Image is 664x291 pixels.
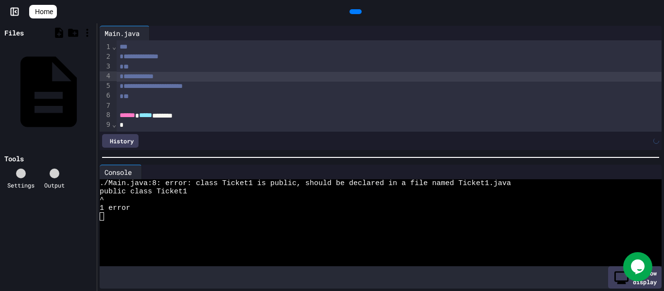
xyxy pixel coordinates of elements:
[44,181,65,189] div: Output
[100,52,112,62] div: 2
[100,91,112,101] div: 6
[100,130,112,139] div: 10
[100,101,112,111] div: 7
[100,81,112,91] div: 5
[100,165,142,179] div: Console
[100,120,112,130] div: 9
[7,181,35,189] div: Settings
[35,7,53,17] span: Home
[4,28,24,38] div: Files
[100,42,112,52] div: 1
[100,71,112,81] div: 4
[100,179,511,188] span: ./Main.java:8: error: class Ticket1 is public, should be declared in a file named Ticket1.java
[100,62,112,71] div: 3
[102,134,139,148] div: History
[100,188,187,196] span: public class Ticket1
[100,28,144,38] div: Main.java
[100,204,130,212] span: 1 error
[623,252,654,281] iframe: chat widget
[100,26,150,40] div: Main.java
[100,167,137,177] div: Console
[112,43,117,51] span: Fold line
[112,120,117,128] span: Fold line
[29,5,57,18] a: Home
[608,266,662,289] div: Show display
[100,196,104,204] span: ^
[4,154,24,164] div: Tools
[100,110,112,120] div: 8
